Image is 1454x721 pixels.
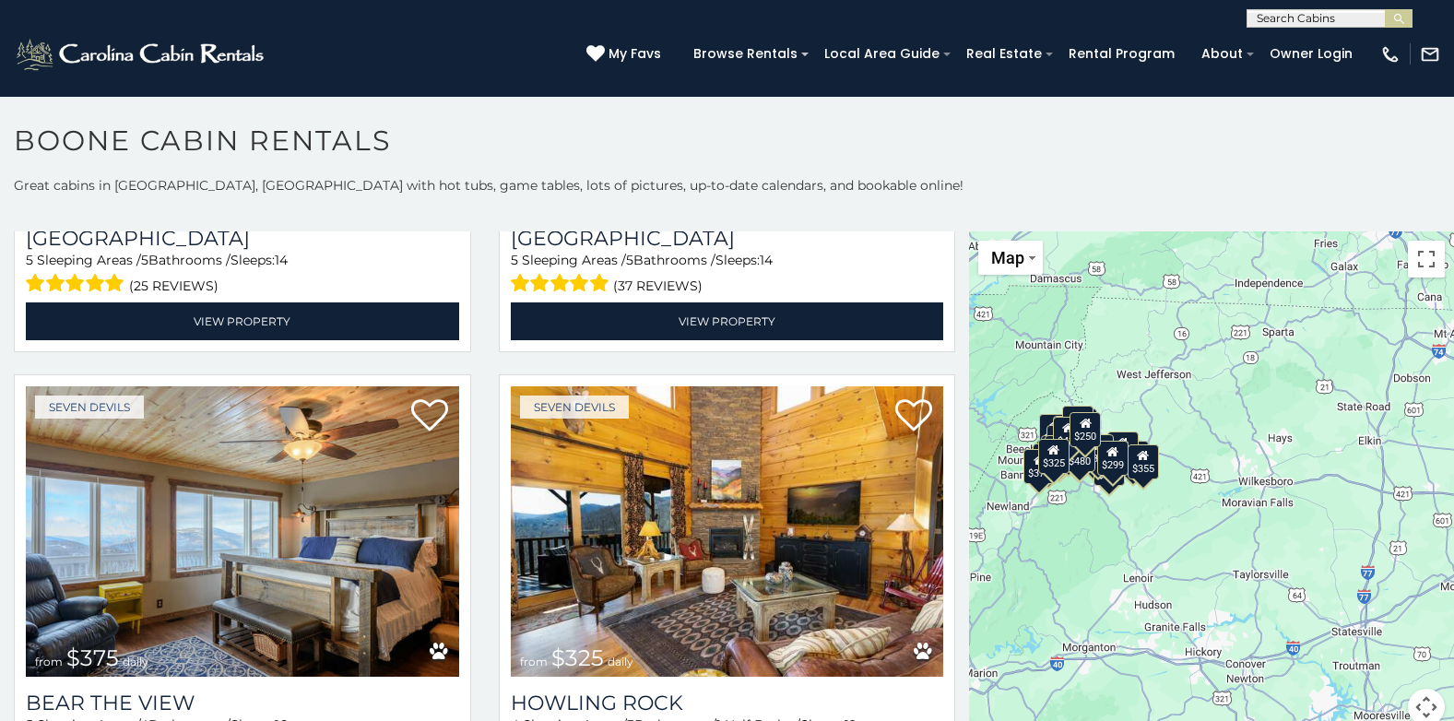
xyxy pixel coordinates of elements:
div: $635 [1039,414,1070,449]
span: $325 [551,644,604,671]
span: 5 [26,252,33,268]
span: daily [123,655,148,668]
span: from [35,655,63,668]
div: $425 [1053,417,1084,452]
span: from [520,655,548,668]
a: Seven Devils [520,396,629,419]
a: Add to favorites [411,397,448,436]
a: Bear The View from $375 daily [26,386,459,677]
button: Change map style [978,241,1043,275]
a: Howling Rock [511,691,944,715]
div: $320 [1062,406,1093,441]
a: Seven Devils [35,396,144,419]
span: (37 reviews) [613,274,703,298]
img: phone-regular-white.png [1380,44,1401,65]
a: [GEOGRAPHIC_DATA] [26,226,459,251]
a: [GEOGRAPHIC_DATA] [511,226,944,251]
button: Toggle fullscreen view [1408,241,1445,278]
a: View Property [26,302,459,340]
span: 14 [760,252,773,268]
h3: Pinnacle View Lodge [511,226,944,251]
a: Real Estate [957,40,1051,68]
span: Map [991,248,1024,267]
div: $930 [1107,431,1139,467]
div: Sleeping Areas / Bathrooms / Sleeps: [511,251,944,298]
img: White-1-2.png [14,36,269,73]
div: $325 [1038,439,1070,474]
div: $299 [1097,441,1129,476]
span: 5 [511,252,518,268]
a: About [1192,40,1252,68]
div: Sleeping Areas / Bathrooms / Sleeps: [26,251,459,298]
img: mail-regular-white.png [1420,44,1440,65]
img: Bear The View [26,386,459,677]
span: $375 [66,644,119,671]
span: 14 [275,252,288,268]
a: Howling Rock from $325 daily [511,386,944,677]
a: View Property [511,302,944,340]
a: Add to favorites [895,397,932,436]
a: My Favs [586,44,666,65]
a: Bear The View [26,691,459,715]
a: Owner Login [1260,40,1362,68]
a: Rental Program [1059,40,1184,68]
div: $395 [1045,435,1076,470]
img: Howling Rock [511,386,944,677]
a: Browse Rentals [684,40,807,68]
span: daily [608,655,633,668]
span: 5 [141,252,148,268]
div: $355 [1128,444,1159,479]
div: $480 [1064,437,1095,472]
span: 5 [626,252,633,268]
span: (25 reviews) [129,274,219,298]
span: My Favs [609,44,661,64]
h3: Stone Ridge Lodge [26,226,459,251]
div: $250 [1070,412,1102,447]
div: $375 [1024,449,1056,484]
a: Local Area Guide [815,40,949,68]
